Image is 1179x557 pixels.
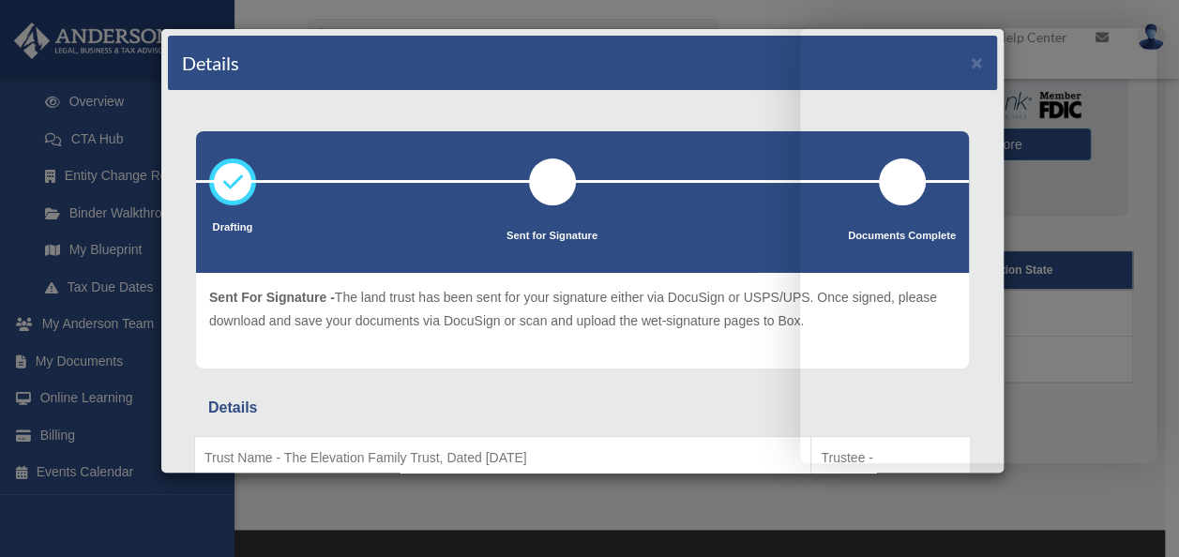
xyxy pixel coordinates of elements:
[506,227,597,246] p: Sent for Signature
[208,395,957,421] div: Details
[209,218,256,237] p: Drafting
[209,286,956,332] p: The land trust has been sent for your signature either via DocuSign or USPS/UPS. Once signed, ple...
[204,446,801,470] p: Trust Name - The Elevation Family Trust, Dated [DATE]
[800,28,1156,463] iframe: Chat Window
[209,290,335,305] span: Sent For Signature -
[182,50,239,76] h4: Details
